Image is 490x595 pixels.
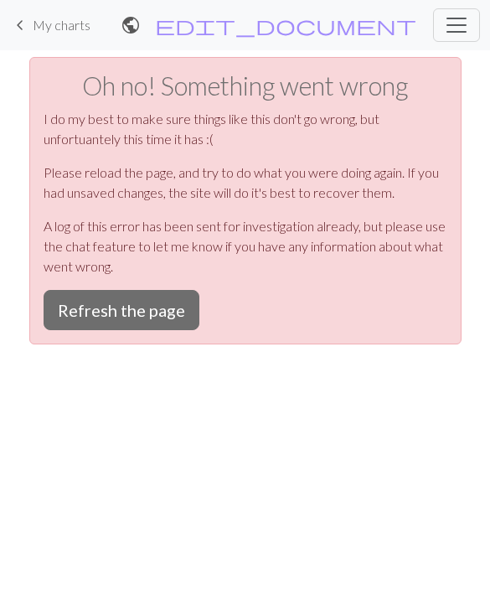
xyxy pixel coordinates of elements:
[44,109,447,149] p: I do my best to make sure things like this don't go wrong, but unfortuantely this time it has :(
[44,163,447,203] p: Please reload the page, and try to do what you were doing again. If you had unsaved changes, the ...
[10,11,90,39] a: My charts
[155,13,416,37] span: edit_document
[44,216,447,277] p: A log of this error has been sent for investigation already, but please use the chat feature to l...
[433,8,480,42] button: Toggle navigation
[10,13,30,37] span: keyboard_arrow_left
[44,71,447,102] h1: Oh no! Something went wrong
[121,13,141,37] span: public
[44,290,199,330] button: Refresh the page
[33,17,90,33] span: My charts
